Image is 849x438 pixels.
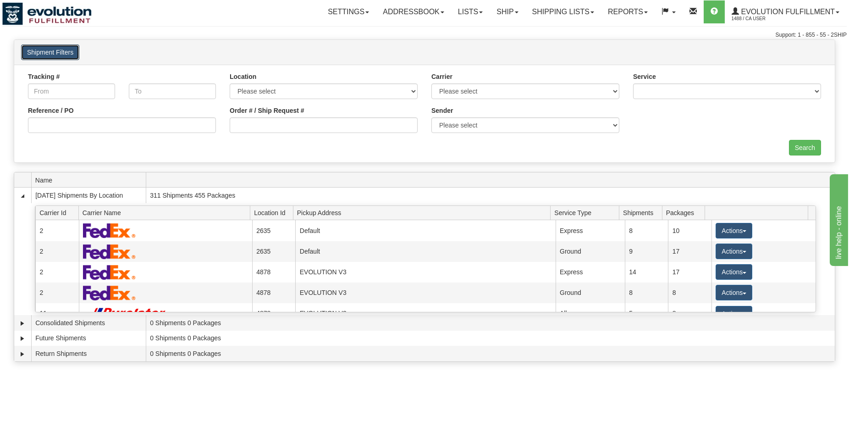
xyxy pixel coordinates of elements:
button: Actions [716,285,752,300]
button: Actions [716,244,752,259]
td: 17 [668,262,711,283]
td: 2 [35,262,79,283]
a: Lists [451,0,490,23]
td: 14 [625,262,668,283]
a: Reports [601,0,655,23]
span: Carrier Name [83,205,250,220]
td: Express [556,220,625,241]
a: Addressbook [376,0,451,23]
td: All [556,303,625,324]
td: Consolidated Shipments [31,315,146,331]
td: Ground [556,283,625,303]
td: 4878 [252,283,296,303]
td: 4878 [252,262,296,283]
td: EVOLUTION V3 [295,303,555,324]
td: 8 [625,220,668,241]
td: 17 [668,241,711,262]
td: 0 Shipments 0 Packages [146,331,835,346]
button: Actions [716,306,752,322]
td: Future Shipments [31,331,146,346]
img: FedEx Express® [83,223,136,238]
img: Purolator [83,307,170,320]
label: Service [633,72,656,81]
iframe: chat widget [828,172,848,266]
input: From [28,83,115,99]
td: 2635 [252,220,296,241]
label: Carrier [431,72,452,81]
span: Packages [666,205,705,220]
span: Shipments [623,205,662,220]
span: 1488 / CA User [732,14,800,23]
img: FedEx Express® [83,265,136,280]
td: 10 [668,220,711,241]
label: Reference / PO [28,106,74,115]
input: Search [789,140,821,155]
button: Shipment Filters [21,44,79,60]
td: 2 [35,283,79,303]
div: Support: 1 - 855 - 55 - 2SHIP [2,31,847,39]
td: 8 [668,303,711,324]
span: Carrier Id [39,205,78,220]
a: Collapse [18,191,27,200]
img: FedEx Express® [83,285,136,300]
td: Express [556,262,625,283]
td: Ground [556,241,625,262]
a: Expand [18,349,27,359]
label: Location [230,72,256,81]
td: 4878 [252,303,296,324]
a: Evolution Fulfillment 1488 / CA User [725,0,846,23]
td: 2 [35,220,79,241]
td: 0 Shipments 0 Packages [146,346,835,361]
td: 8 [668,283,711,303]
span: Evolution Fulfillment [739,8,835,16]
span: Service Type [554,205,619,220]
input: To [129,83,216,99]
a: Ship [490,0,525,23]
td: Default [295,241,555,262]
td: Default [295,220,555,241]
td: Return Shipments [31,346,146,361]
td: 8 [625,283,668,303]
span: Name [35,173,146,187]
td: 11 [35,303,79,324]
td: 5 [625,303,668,324]
td: EVOLUTION V3 [295,262,555,283]
td: [DATE] Shipments By Location [31,188,146,203]
td: 2635 [252,241,296,262]
a: Shipping lists [525,0,601,23]
td: EVOLUTION V3 [295,283,555,303]
button: Actions [716,223,752,238]
td: 0 Shipments 0 Packages [146,315,835,331]
td: 311 Shipments 455 Packages [146,188,835,203]
span: Pickup Address [297,205,551,220]
span: Location Id [254,205,293,220]
td: 2 [35,241,79,262]
button: Actions [716,264,752,280]
td: 9 [625,241,668,262]
label: Order # / Ship Request # [230,106,304,115]
img: FedEx Express® [83,244,136,259]
div: live help - online [7,6,85,17]
a: Expand [18,319,27,328]
a: Expand [18,334,27,343]
img: logo1488.jpg [2,2,92,25]
a: Settings [321,0,376,23]
label: Sender [431,106,453,115]
label: Tracking # [28,72,60,81]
